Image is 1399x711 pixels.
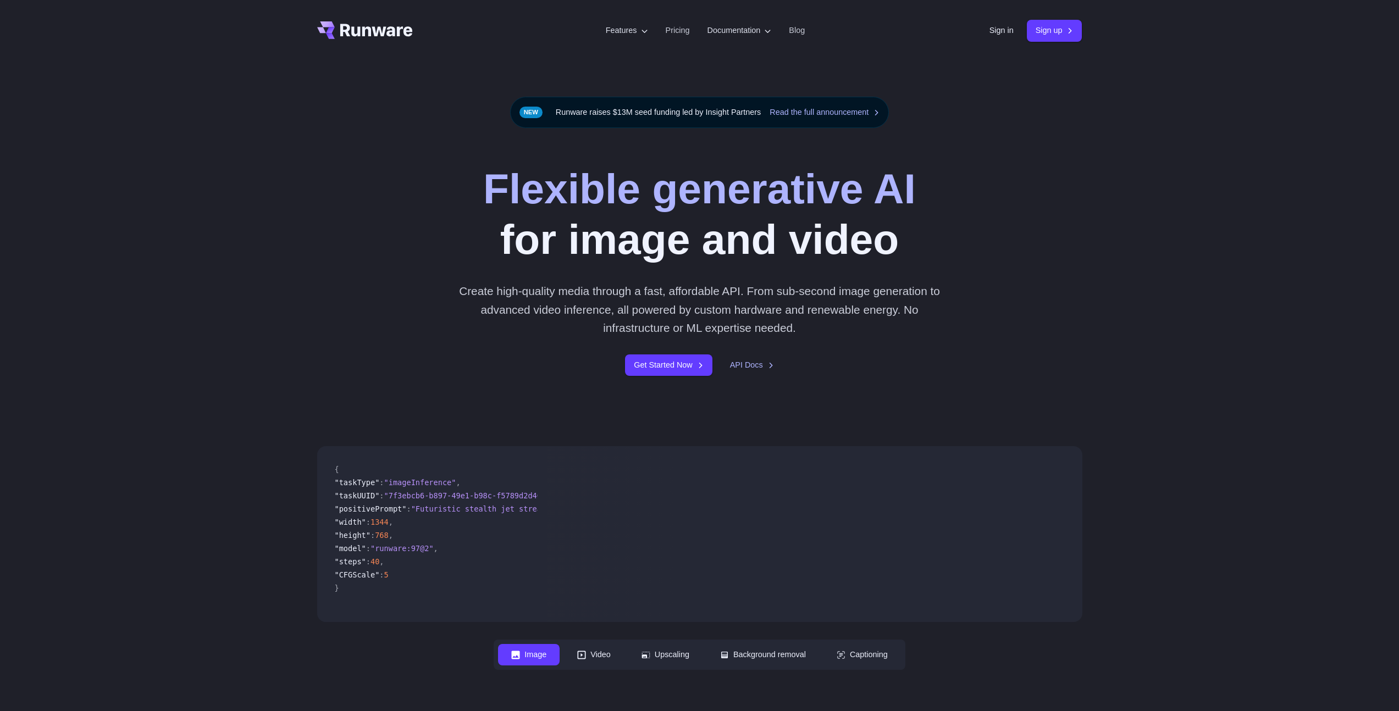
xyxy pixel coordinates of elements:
span: "taskType" [335,478,380,487]
button: Captioning [823,644,901,665]
span: : [366,544,371,553]
span: : [371,531,375,540]
label: Documentation [707,24,772,37]
button: Video [564,644,624,665]
div: Runware raises $13M seed funding led by Insight Partners [510,97,889,128]
span: , [389,531,393,540]
span: "model" [335,544,366,553]
span: , [389,518,393,526]
span: { [335,465,339,474]
span: , [456,478,460,487]
span: "Futuristic stealth jet streaking through a neon-lit cityscape with glowing purple exhaust" [411,504,821,513]
span: "CFGScale" [335,570,380,579]
span: "width" [335,518,366,526]
span: , [379,557,384,566]
p: Create high-quality media through a fast, affordable API. From sub-second image generation to adv... [455,282,944,337]
span: 768 [375,531,389,540]
a: Blog [789,24,805,37]
span: 40 [371,557,379,566]
span: , [434,544,438,553]
span: : [406,504,411,513]
span: "taskUUID" [335,491,380,500]
span: "height" [335,531,371,540]
a: API Docs [730,359,774,371]
span: : [379,478,384,487]
a: Read the full announcement [770,106,880,119]
span: : [366,557,371,566]
label: Features [606,24,648,37]
a: Sign up [1027,20,1082,41]
span: "steps" [335,557,366,566]
h1: for image and video [483,163,916,264]
span: 5 [384,570,389,579]
a: Sign in [989,24,1014,37]
span: : [379,491,384,500]
strong: Flexible generative AI [483,165,916,212]
span: } [335,584,339,592]
span: "imageInference" [384,478,456,487]
span: "7f3ebcb6-b897-49e1-b98c-f5789d2d40d7" [384,491,555,500]
button: Image [498,644,560,665]
span: "positivePrompt" [335,504,407,513]
a: Go to / [317,21,413,39]
button: Upscaling [628,644,703,665]
a: Get Started Now [625,354,712,376]
a: Pricing [666,24,690,37]
span: : [366,518,371,526]
button: Background removal [707,644,819,665]
span: "runware:97@2" [371,544,434,553]
span: 1344 [371,518,389,526]
span: : [379,570,384,579]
